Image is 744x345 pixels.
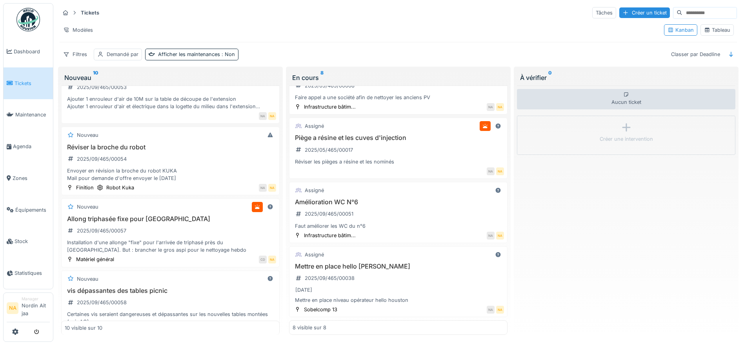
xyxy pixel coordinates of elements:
span: Dashboard [14,48,50,55]
div: En cours [292,73,504,82]
div: 2025/09/465/00054 [77,155,127,163]
div: 2025/09/465/00038 [305,274,355,282]
div: Filtres [60,49,91,60]
div: NA [487,167,495,175]
a: Agenda [4,131,53,162]
div: NA [496,306,504,314]
a: NA ManagerNordin Ait jaa [7,296,50,322]
div: Assigné [305,122,324,130]
div: 10 visible sur 10 [65,324,102,331]
div: Créer un ticket [619,7,670,18]
span: Maintenance [15,111,50,118]
div: Manager [22,296,50,302]
span: Stock [15,238,50,245]
div: Afficher les maintenances [158,51,235,58]
div: Créer une intervention [600,135,653,143]
div: NA [496,232,504,240]
div: À vérifier [520,73,732,82]
h3: Amélioration WC N°6 [293,198,504,206]
div: Assigné [305,187,324,194]
div: CD [259,256,267,263]
div: Modèles [60,24,96,36]
div: NA [496,103,504,111]
div: Tableau [704,26,730,34]
strong: Tickets [78,9,102,16]
h3: vis dépassantes des tables picnic [65,287,276,294]
div: [DATE] [295,286,312,294]
div: NA [487,103,495,111]
img: Badge_color-CXgf-gQk.svg [16,8,40,31]
div: Nouveau [64,73,276,82]
div: Nouveau [77,203,98,211]
h3: Piège a résine et les cuves d'injection [293,134,504,142]
div: Classer par Deadline [668,49,724,60]
div: Finition [76,184,94,191]
div: Faut améliorer les WC du n°6 [293,222,504,230]
div: NA [496,167,504,175]
div: Réviser les pièges a résine et les nominés [293,158,504,165]
div: Installation d'une allonge "fixe" pour l'arrivée de triphasé près du [GEOGRAPHIC_DATA]. But : bra... [65,239,276,254]
span: Zones [13,174,50,182]
a: Tickets [4,67,53,99]
span: Agenda [13,143,50,150]
div: 8 visible sur 8 [293,324,326,331]
div: Certaines vis seraient dangereuses et dépassantes sur les nouvelles tables montées (voir AG) [65,310,276,325]
h3: Réviser la broche du robot [65,143,276,151]
span: Tickets [15,80,50,87]
div: NA [268,256,276,263]
div: NA [259,184,267,192]
div: 2025/09/465/00058 [77,299,127,306]
div: Tâches [592,7,616,18]
span: Statistiques [15,269,50,277]
div: 2025/05/465/00008 [305,82,355,89]
div: Nouveau [77,275,98,283]
a: Maintenance [4,99,53,131]
h3: Mettre en place hello [PERSON_NAME] [293,263,504,270]
div: NA [268,112,276,120]
div: 2025/09/465/00057 [77,227,126,234]
li: NA [7,302,18,314]
div: Faire appel a une société afin de nettoyer les anciens PV [293,94,504,101]
div: Ajouter 1 enrouleur d'air de 10M sur la table de découpe de l'extension Ajouter 1 enrouleur d'air... [65,95,276,110]
div: Demandé par [107,51,138,58]
div: Kanban [668,26,694,34]
h3: Allong triphasée fixe pour [GEOGRAPHIC_DATA] [65,215,276,223]
div: Robot Kuka [106,184,134,191]
div: Nouveau [77,131,98,139]
div: Matériel général [76,256,114,263]
div: 2025/09/465/00053 [77,84,127,91]
a: Stock [4,226,53,258]
div: NA [487,306,495,314]
div: Infrastructure bâtim... [304,103,356,111]
div: NA [268,184,276,192]
div: Assigné [305,251,324,258]
sup: 0 [548,73,552,82]
a: Zones [4,162,53,194]
div: Aucun ticket [517,89,735,109]
div: Sobelcomp 13 [304,306,337,313]
span: Équipements [15,206,50,214]
div: NA [259,112,267,120]
div: Mettre en place niveau opérateur hello houston [293,296,504,304]
span: : Non [220,51,235,57]
a: Dashboard [4,36,53,67]
a: Équipements [4,194,53,226]
div: 2025/09/465/00051 [305,210,353,218]
div: NA [487,232,495,240]
sup: 8 [320,73,324,82]
li: Nordin Ait jaa [22,296,50,320]
div: Envoyer en révision la broche du robot KUKA Mail pour demande d'offre envoyer le [DATE] [65,167,276,182]
a: Statistiques [4,257,53,289]
div: 2025/05/465/00017 [305,146,353,154]
div: Infrastructure bâtim... [304,232,356,239]
sup: 10 [93,73,98,82]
